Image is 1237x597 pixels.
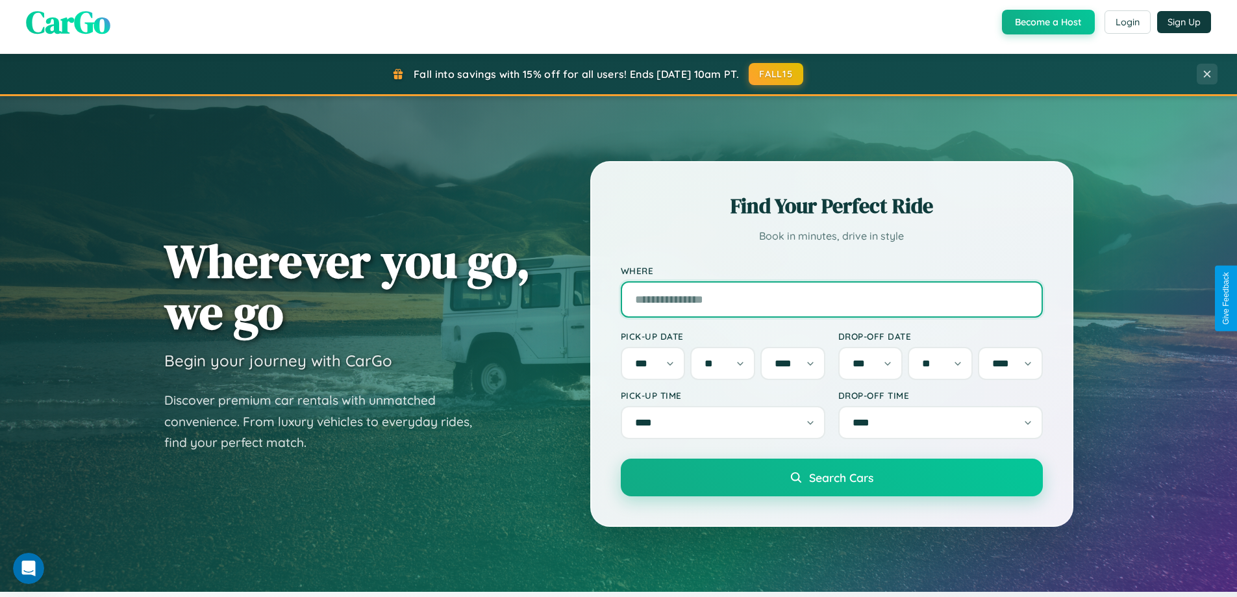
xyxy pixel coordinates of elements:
label: Drop-off Time [838,390,1043,401]
span: CarGo [26,1,110,44]
label: Drop-off Date [838,331,1043,342]
h2: Find Your Perfect Ride [621,192,1043,220]
label: Pick-up Time [621,390,825,401]
iframe: Intercom live chat [13,553,44,584]
div: Give Feedback [1221,272,1231,325]
button: Search Cars [621,459,1043,496]
button: Login [1105,10,1151,34]
button: Sign Up [1157,11,1211,33]
h3: Begin your journey with CarGo [164,351,392,370]
span: Fall into savings with 15% off for all users! Ends [DATE] 10am PT. [414,68,739,81]
span: Search Cars [809,470,873,485]
p: Book in minutes, drive in style [621,227,1043,246]
button: FALL15 [749,63,803,85]
p: Discover premium car rentals with unmatched convenience. From luxury vehicles to everyday rides, ... [164,390,489,453]
button: Become a Host [1002,10,1095,34]
label: Pick-up Date [621,331,825,342]
label: Where [621,265,1043,276]
h1: Wherever you go, we go [164,235,531,338]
